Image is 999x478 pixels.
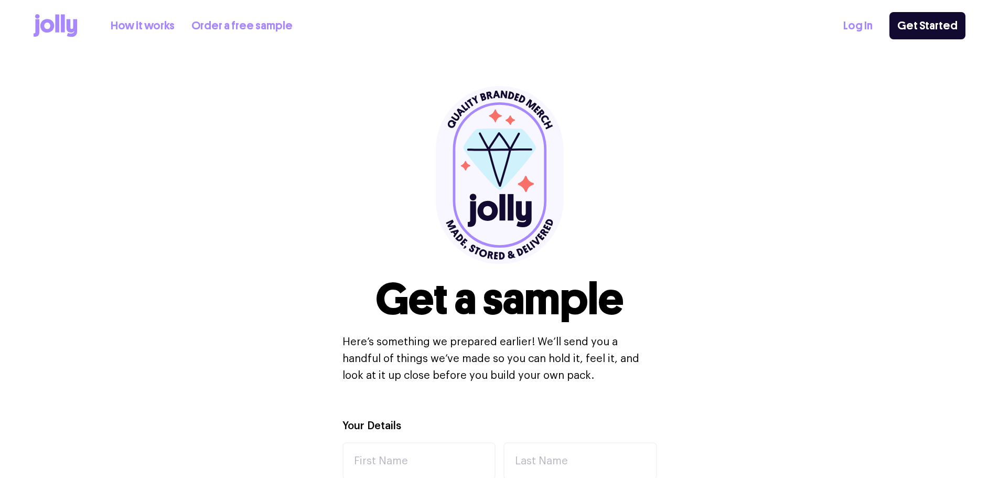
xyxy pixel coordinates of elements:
a: Log In [843,17,873,35]
label: Your Details [342,419,401,434]
a: Get Started [889,12,965,39]
h1: Get a sample [375,277,624,321]
p: Here’s something we prepared earlier! We’ll send you a handful of things we’ve made so you can ho... [342,334,657,384]
a: How it works [111,17,175,35]
a: Order a free sample [191,17,293,35]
